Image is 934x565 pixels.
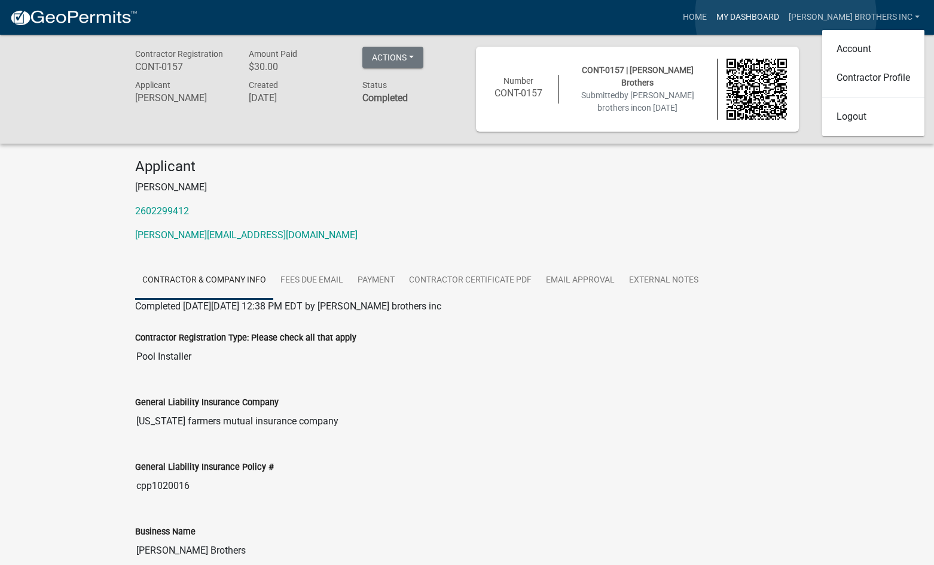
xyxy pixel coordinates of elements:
[135,92,231,104] h6: [PERSON_NAME]
[712,6,784,29] a: My Dashboard
[135,463,274,472] label: General Liability Insurance Policy #
[582,65,694,87] span: CONT-0157 | [PERSON_NAME] Brothers
[678,6,712,29] a: Home
[135,158,799,175] h4: Applicant
[350,262,402,300] a: Payment
[135,61,231,72] h6: CONT-0157
[822,102,924,131] a: Logout
[135,205,189,217] a: 2602299412
[488,87,549,99] h6: CONT-0157
[249,61,344,72] h6: $30.00
[597,90,694,113] span: by [PERSON_NAME] brothers inc
[822,35,924,63] a: Account
[362,47,423,68] button: Actions
[362,92,408,104] strong: Completed
[135,300,441,312] span: Completed [DATE][DATE] 12:38 PM EDT by [PERSON_NAME] brothers inc
[135,80,170,90] span: Applicant
[822,63,924,92] a: Contractor Profile
[135,399,279,407] label: General Liability Insurance Company
[402,262,539,300] a: Contractor Certificate PDF
[581,90,694,113] span: Submitted on [DATE]
[135,334,356,342] label: Contractor Registration Type: Please check all that apply
[135,180,799,195] p: [PERSON_NAME]
[135,229,358,241] a: [PERSON_NAME][EMAIL_ADDRESS][DOMAIN_NAME]
[784,6,924,29] a: [PERSON_NAME] brothers inc
[622,262,706,300] a: External Notes
[135,49,223,59] span: Contractor Registration
[539,262,622,300] a: Email Approval
[249,92,344,104] h6: [DATE]
[135,262,273,300] a: Contractor & Company Info
[249,80,278,90] span: Created
[135,528,196,536] label: Business Name
[249,49,297,59] span: Amount Paid
[362,80,387,90] span: Status
[822,30,924,136] div: [PERSON_NAME] brothers inc
[503,76,533,86] span: Number
[727,59,788,120] img: QR code
[273,262,350,300] a: Fees Due Email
